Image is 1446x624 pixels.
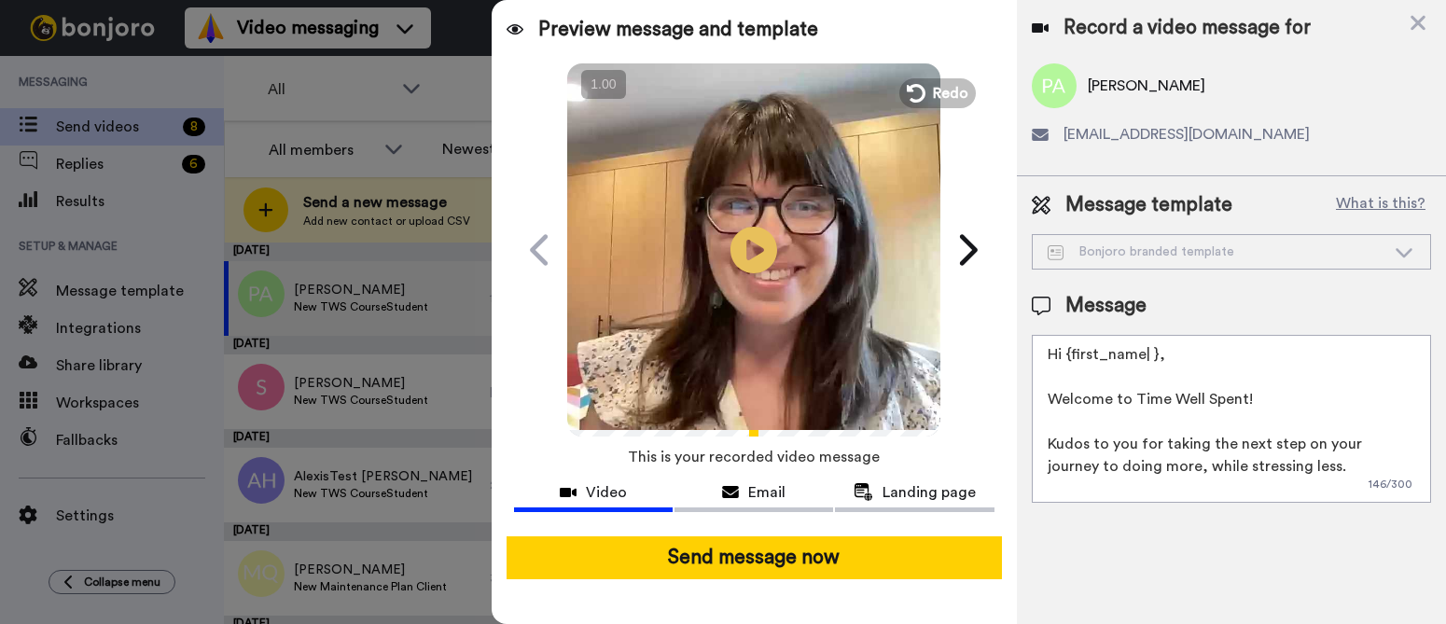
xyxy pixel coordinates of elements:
[1065,292,1147,320] span: Message
[883,481,976,504] span: Landing page
[586,481,627,504] span: Video
[1064,123,1310,146] span: [EMAIL_ADDRESS][DOMAIN_NAME]
[1048,245,1064,260] img: Message-temps.svg
[1065,191,1232,219] span: Message template
[628,437,880,478] span: This is your recorded video message
[507,536,1002,579] button: Send message now
[1048,243,1385,261] div: Bonjoro branded template
[1032,335,1431,503] textarea: Hi {first_name| }, Welcome to Time Well Spent! Kudos to you for taking the next step on your jour...
[1330,191,1431,219] button: What is this?
[748,481,786,504] span: Email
